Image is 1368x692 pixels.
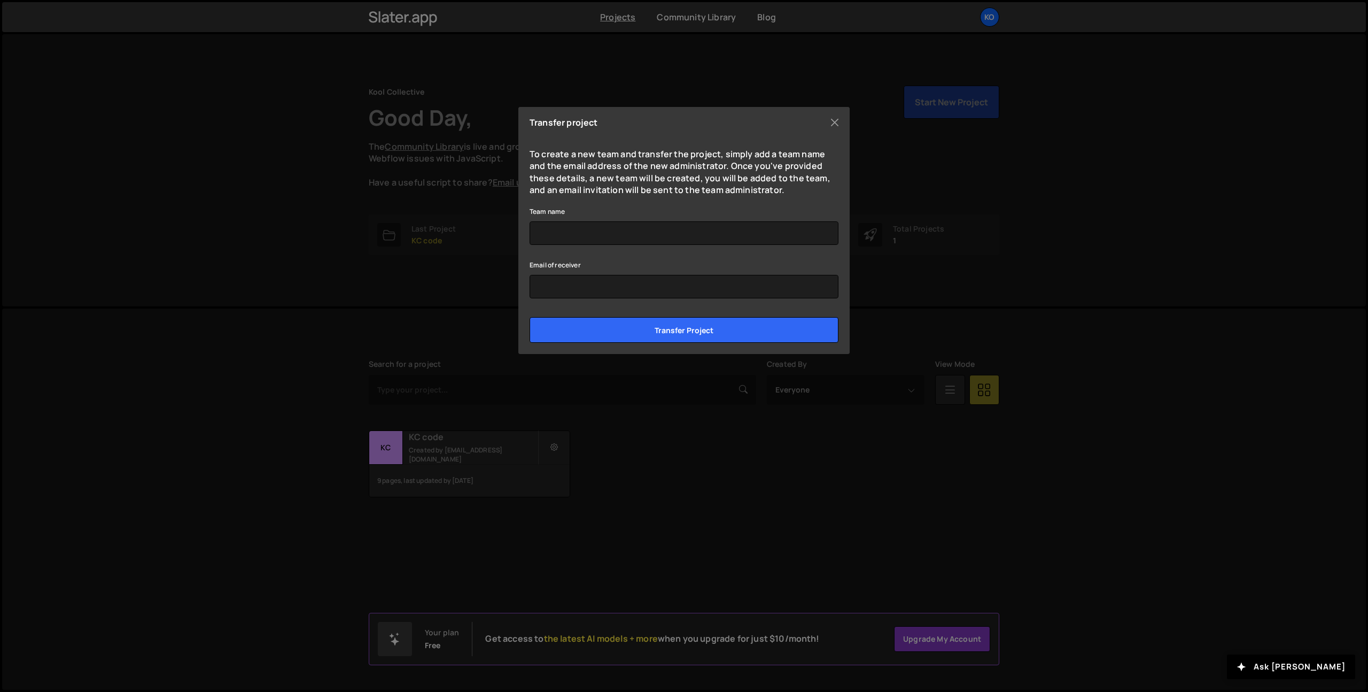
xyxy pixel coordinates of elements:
[827,114,843,130] button: Close
[1227,655,1355,679] button: Ask [PERSON_NAME]
[530,206,565,217] label: Team name
[530,148,838,196] p: To create a new team and transfer the project, simply add a team name and the email address of th...
[530,118,598,127] h5: Transfer project
[530,317,838,343] input: Transfer project
[530,260,581,271] label: Email of receiver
